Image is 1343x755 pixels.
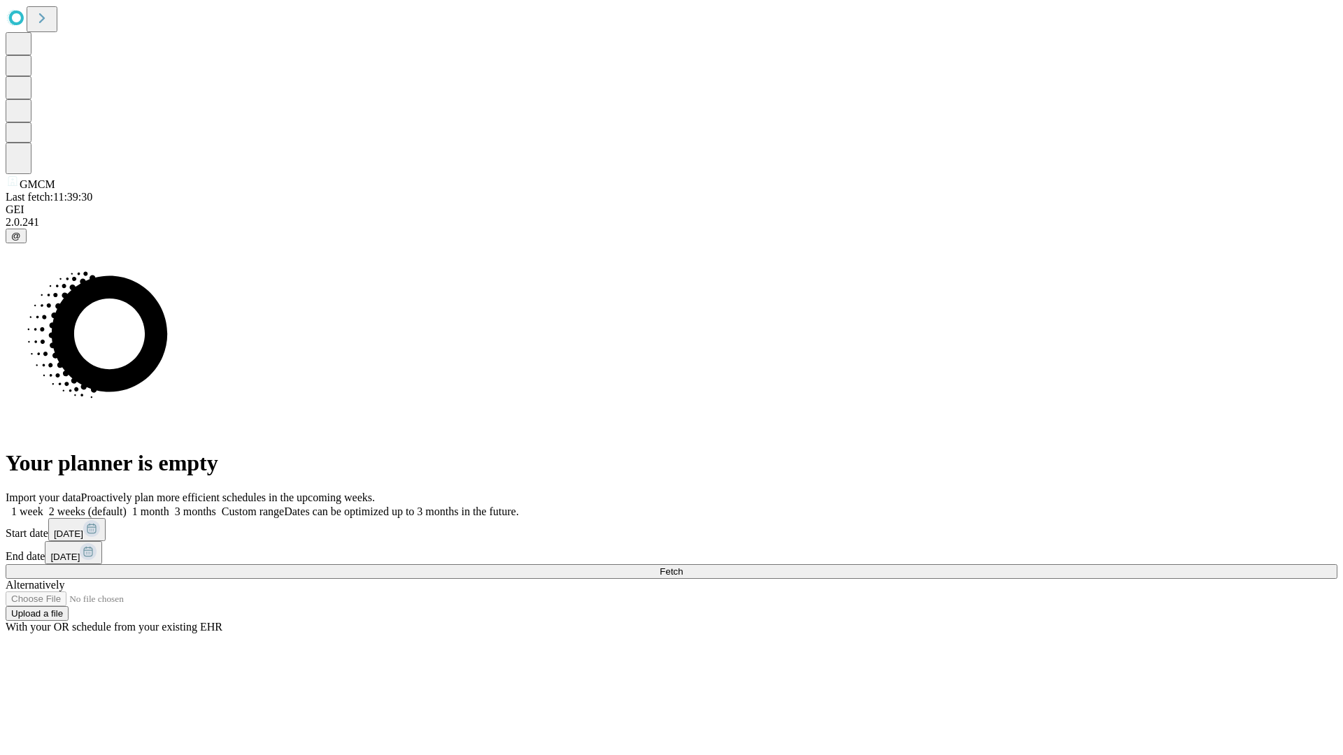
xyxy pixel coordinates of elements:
[660,566,683,577] span: Fetch
[6,203,1337,216] div: GEI
[49,505,127,517] span: 2 weeks (default)
[11,505,43,517] span: 1 week
[6,191,92,203] span: Last fetch: 11:39:30
[132,505,169,517] span: 1 month
[45,541,102,564] button: [DATE]
[284,505,518,517] span: Dates can be optimized up to 3 months in the future.
[6,450,1337,476] h1: Your planner is empty
[50,552,80,562] span: [DATE]
[6,564,1337,579] button: Fetch
[6,518,1337,541] div: Start date
[222,505,284,517] span: Custom range
[6,491,81,503] span: Import your data
[6,229,27,243] button: @
[175,505,216,517] span: 3 months
[20,178,55,190] span: GMCM
[54,528,83,539] span: [DATE]
[11,231,21,241] span: @
[48,518,106,541] button: [DATE]
[6,579,64,591] span: Alternatively
[6,541,1337,564] div: End date
[6,606,69,621] button: Upload a file
[6,216,1337,229] div: 2.0.241
[6,621,222,633] span: With your OR schedule from your existing EHR
[81,491,375,503] span: Proactively plan more efficient schedules in the upcoming weeks.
